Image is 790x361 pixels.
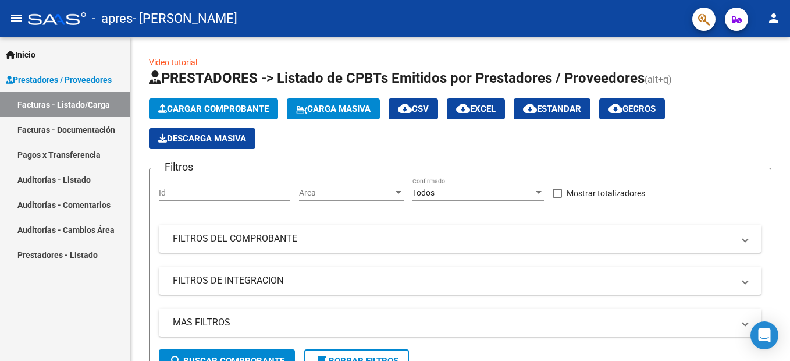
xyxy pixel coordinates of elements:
[456,104,496,114] span: EXCEL
[6,48,35,61] span: Inicio
[158,133,246,144] span: Descarga Masiva
[133,6,237,31] span: - [PERSON_NAME]
[149,70,645,86] span: PRESTADORES -> Listado de CPBTs Emitidos por Prestadores / Proveedores
[608,101,622,115] mat-icon: cloud_download
[6,73,112,86] span: Prestadores / Proveedores
[567,186,645,200] span: Mostrar totalizadores
[523,101,537,115] mat-icon: cloud_download
[447,98,505,119] button: EXCEL
[173,232,734,245] mat-panel-title: FILTROS DEL COMPROBANTE
[456,101,470,115] mat-icon: cloud_download
[158,104,269,114] span: Cargar Comprobante
[173,316,734,329] mat-panel-title: MAS FILTROS
[608,104,656,114] span: Gecros
[645,74,672,85] span: (alt+q)
[149,98,278,119] button: Cargar Comprobante
[159,225,761,253] mat-expansion-panel-header: FILTROS DEL COMPROBANTE
[159,309,761,337] mat-expansion-panel-header: MAS FILTROS
[173,274,734,287] mat-panel-title: FILTROS DE INTEGRACION
[149,58,197,67] a: Video tutorial
[523,104,581,114] span: Estandar
[287,98,380,119] button: Carga Masiva
[299,188,393,198] span: Area
[296,104,371,114] span: Carga Masiva
[514,98,590,119] button: Estandar
[398,104,429,114] span: CSV
[412,188,435,197] span: Todos
[159,159,199,175] h3: Filtros
[389,98,438,119] button: CSV
[599,98,665,119] button: Gecros
[149,128,255,149] button: Descarga Masiva
[398,101,412,115] mat-icon: cloud_download
[159,267,761,295] mat-expansion-panel-header: FILTROS DE INTEGRACION
[9,11,23,25] mat-icon: menu
[149,128,255,149] app-download-masive: Descarga masiva de comprobantes (adjuntos)
[750,321,778,349] div: Open Intercom Messenger
[92,6,133,31] span: - apres
[767,11,781,25] mat-icon: person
